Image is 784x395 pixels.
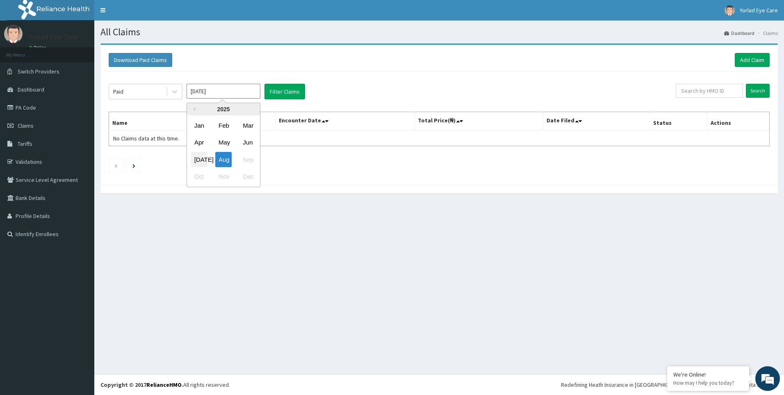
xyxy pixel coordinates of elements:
button: Previous Year [191,107,195,111]
div: Choose August 2025 [215,152,232,167]
div: month 2025-08 [187,117,260,185]
span: Yorlad Eye Care [740,7,778,14]
a: Online [29,45,48,51]
div: Choose April 2025 [191,135,207,150]
th: Date Filed [543,112,650,131]
h1: All Claims [100,27,778,37]
span: Dashboard [18,86,44,93]
div: Choose June 2025 [239,135,256,150]
div: Choose March 2025 [239,118,256,133]
a: Dashboard [724,30,754,37]
p: Yorlad Eye Care [29,33,77,41]
img: User Image [4,25,23,43]
th: Status [650,112,707,131]
a: Add Claim [735,53,770,67]
a: Previous page [114,162,118,169]
div: Paid [113,87,123,96]
span: Claims [18,122,34,129]
div: Choose February 2025 [215,118,232,133]
div: Redefining Heath Insurance in [GEOGRAPHIC_DATA] using Telemedicine and Data Science! [561,381,778,389]
th: Encounter Date [275,112,414,131]
p: How may I help you today? [673,379,743,386]
th: Actions [707,112,770,131]
a: Next page [132,162,135,169]
span: Switch Providers [18,68,59,75]
img: User Image [725,5,735,16]
th: Total Price(₦) [415,112,543,131]
span: Tariffs [18,140,32,147]
input: Search by HMO ID [676,84,743,98]
button: Filter Claims [264,84,305,99]
span: No Claims data at this time. [113,135,179,142]
input: Search [746,84,770,98]
div: We're Online! [673,371,743,378]
li: Claims [755,30,778,37]
div: Choose May 2025 [215,135,232,150]
strong: Copyright © 2017 . [100,381,183,388]
div: Choose July 2025 [191,152,207,167]
a: RelianceHMO [146,381,182,388]
input: Select Month and Year [187,84,260,99]
button: Download Paid Claims [109,53,172,67]
div: Choose January 2025 [191,118,207,133]
th: Name [109,112,276,131]
div: 2025 [187,103,260,115]
footer: All rights reserved. [94,374,784,395]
